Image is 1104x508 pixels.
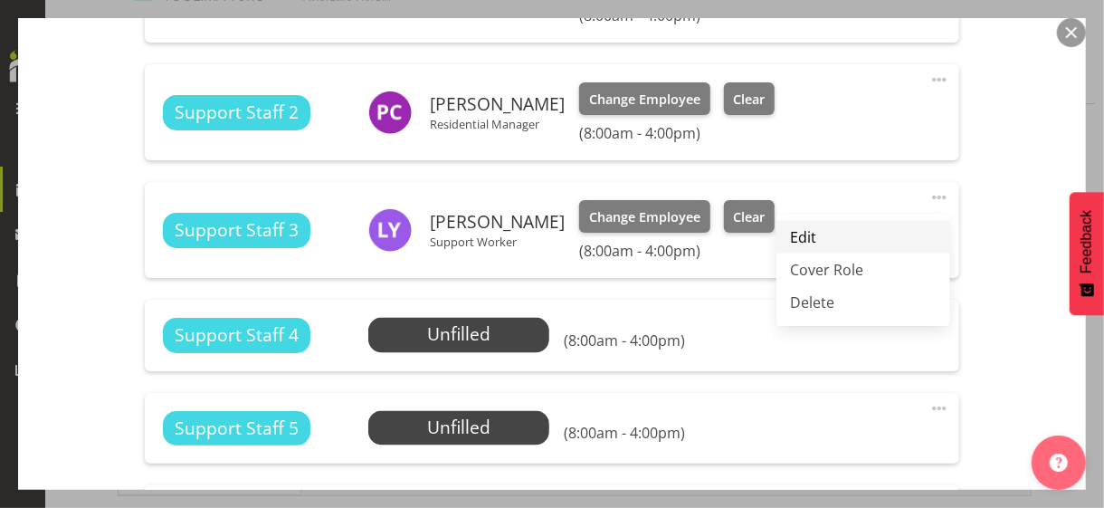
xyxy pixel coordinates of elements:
button: Clear [724,82,776,115]
span: Unfilled [427,416,490,440]
button: Change Employee [579,200,710,233]
span: Clear [733,207,765,227]
span: Unfilled [427,322,490,347]
button: Feedback - Show survey [1070,192,1104,315]
span: Change Employee [589,90,700,110]
a: Delete [776,286,950,319]
span: Support Staff 3 [175,217,299,244]
img: lily-yuan6003.jpg [368,208,412,252]
h6: (8:00am - 4:00pm) [564,331,685,350]
h6: (8:00am - 4:00pm) [564,424,685,442]
p: Support Worker [430,235,565,249]
h6: [PERSON_NAME] [430,212,565,232]
img: help-xxl-2.png [1050,454,1068,472]
span: Support Staff 4 [175,322,299,349]
a: Edit [776,221,950,254]
img: praveen-chandra8662.jpg [368,91,412,134]
span: Change Employee [589,207,700,227]
h6: [PERSON_NAME] [430,94,565,114]
span: Support Staff 2 [175,100,299,126]
h6: (8:00am - 4:00pm) [579,242,775,260]
h6: (8:00am - 4:00pm) [579,124,775,142]
button: Clear [724,200,776,233]
p: Residential Manager [430,117,565,131]
h6: (8:00am - 4:00pm) [579,6,775,24]
span: Feedback [1079,210,1095,273]
a: Cover Role [776,254,950,286]
button: Change Employee [579,82,710,115]
span: Clear [733,90,765,110]
span: Support Staff 5 [175,416,299,442]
